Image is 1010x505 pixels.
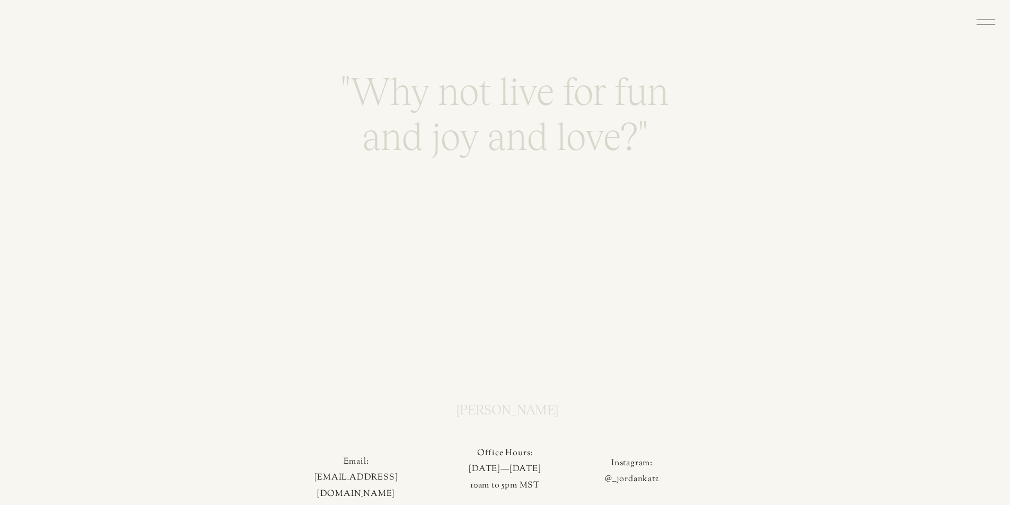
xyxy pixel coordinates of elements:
h2: — [PERSON_NAME] [457,386,554,403]
p: Email: [EMAIL_ADDRESS][DOMAIN_NAME] [305,454,408,485]
p: Office Hours: [DATE]—[DATE] 10am to 5pm MST [464,446,546,494]
p: Instagram: @__jordankatz [603,456,662,484]
a: Instagram:@__jordankatz [603,456,662,484]
h2: "Why not live for fun and joy and love?" [338,69,672,159]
